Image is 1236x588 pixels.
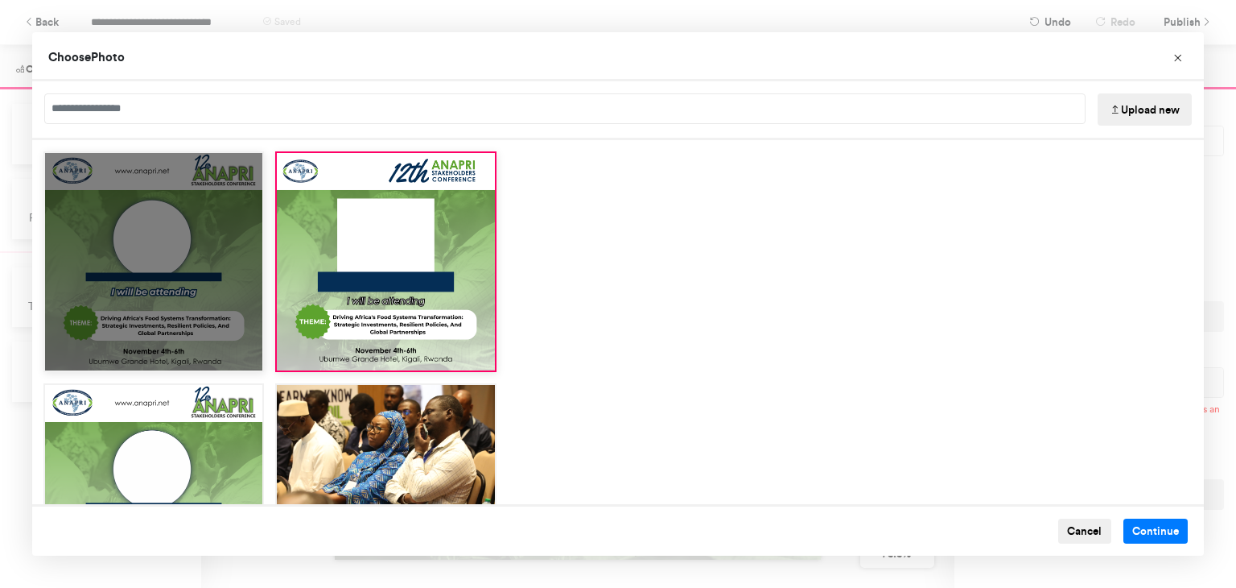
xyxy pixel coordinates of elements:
[1123,519,1189,545] button: Continue
[48,49,125,64] span: Choose Photo
[1098,93,1192,126] button: Upload new
[32,32,1204,556] div: Choose Image
[1058,519,1111,545] button: Cancel
[1156,507,1217,569] iframe: Drift Widget Chat Controller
